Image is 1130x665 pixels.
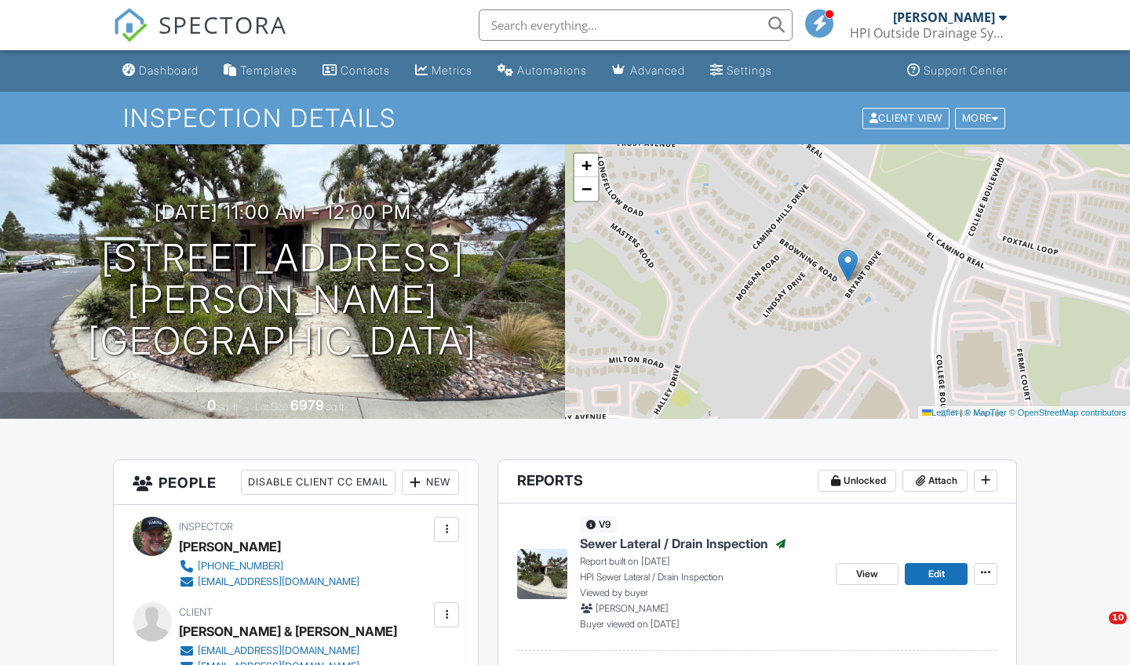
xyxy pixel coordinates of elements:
[861,111,953,123] a: Client View
[25,238,540,362] h1: [STREET_ADDRESS][PERSON_NAME] [GEOGRAPHIC_DATA]
[955,107,1006,129] div: More
[113,8,148,42] img: The Best Home Inspection Software - Spectora
[409,56,479,85] a: Metrics
[432,64,472,77] div: Metrics
[402,470,459,495] div: New
[341,64,390,77] div: Contacts
[179,643,385,659] a: [EMAIL_ADDRESS][DOMAIN_NAME]
[113,21,287,54] a: SPECTORA
[964,408,1007,417] a: © MapTiler
[850,25,1007,41] div: HPI Outside Drainage Systems
[241,470,395,495] div: Disable Client CC Email
[326,401,346,412] span: sq.ft.
[893,9,995,25] div: [PERSON_NAME]
[838,249,858,282] img: Marker
[123,104,1007,132] h1: Inspection Details
[179,558,359,574] a: [PHONE_NUMBER]
[114,460,478,505] h3: People
[218,401,240,412] span: sq. ft.
[179,521,233,532] span: Inspector
[207,397,216,413] div: 0
[198,576,359,588] div: [EMAIL_ADDRESS][DOMAIN_NAME]
[1077,612,1114,649] iframe: Intercom live chat
[922,408,957,417] a: Leaflet
[574,177,598,201] a: Zoom out
[198,645,359,657] div: [EMAIL_ADDRESS][DOMAIN_NAME]
[217,56,304,85] a: Templates
[240,64,297,77] div: Templates
[255,401,288,412] span: Lot Size
[1009,408,1126,417] a: © OpenStreetMap contributors
[574,154,598,177] a: Zoom in
[116,56,205,85] a: Dashboard
[139,64,199,77] div: Dashboard
[606,56,691,85] a: Advanced
[581,155,592,175] span: +
[179,620,397,643] div: [PERSON_NAME] & [PERSON_NAME]
[179,574,359,590] a: [EMAIL_ADDRESS][DOMAIN_NAME]
[704,56,778,85] a: Settings
[630,64,685,77] div: Advanced
[159,8,287,41] span: SPECTORA
[727,64,772,77] div: Settings
[198,560,283,572] div: [PHONE_NUMBER]
[316,56,396,85] a: Contacts
[517,64,587,77] div: Automations
[960,408,962,417] span: |
[1109,612,1127,624] span: 10
[901,56,1014,85] a: Support Center
[155,202,411,223] h3: [DATE] 11:00 am - 12:00 pm
[179,606,213,618] span: Client
[179,535,281,558] div: [PERSON_NAME]
[479,9,793,41] input: Search everything...
[862,107,950,129] div: Client View
[924,64,1008,77] div: Support Center
[290,397,324,413] div: 6979
[491,56,593,85] a: Automations (Basic)
[581,179,592,198] span: −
